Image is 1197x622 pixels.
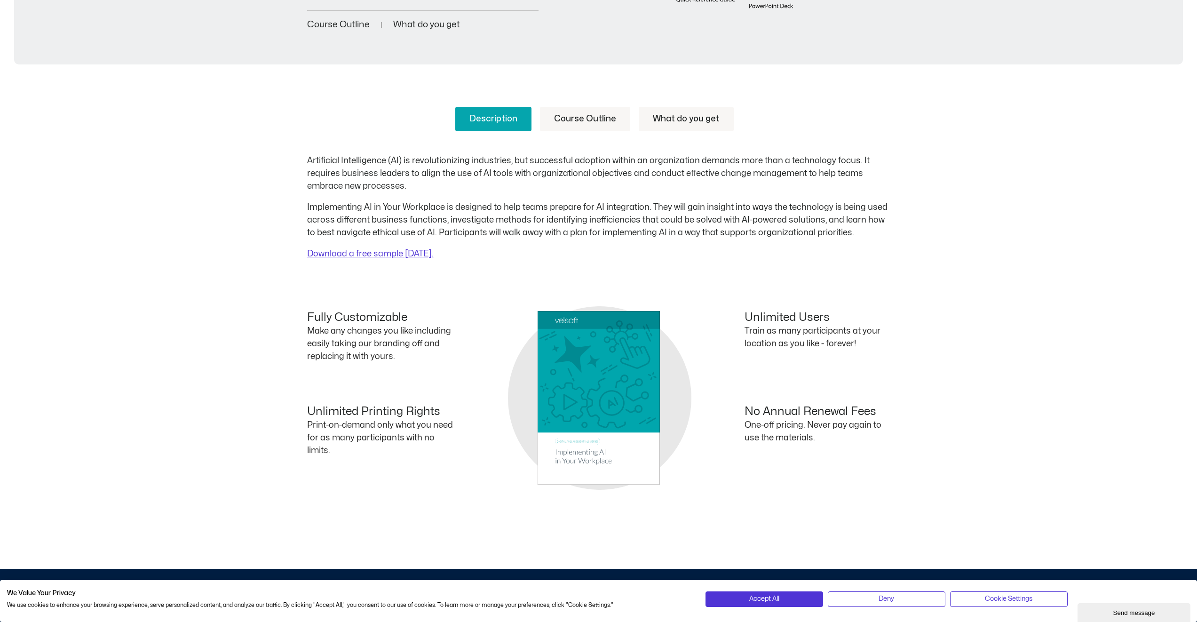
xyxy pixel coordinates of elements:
p: Print-on-demand only what you need for as many participants with no limits. [307,419,453,457]
button: Adjust cookie preferences [950,591,1068,606]
h4: Unlimited Printing Rights [307,405,453,419]
iframe: chat widget [1078,601,1192,622]
button: Accept all cookies [706,591,823,606]
a: What do you get [639,107,734,131]
button: Deny all cookies [828,591,945,606]
h4: Unlimited Users [745,311,890,325]
p: Artificial Intelligence (AI) is revolutionizing industries, but successful adoption within an org... [307,154,890,192]
a: Course Outline [307,20,370,29]
span: Cookie Settings [985,594,1032,604]
h4: No Annual Renewal Fees [745,405,890,419]
a: Download a free sample [DATE]. [307,250,434,258]
p: We use cookies to enhance your browsing experience, serve personalized content, and analyze our t... [7,601,691,609]
h2: We Value Your Privacy [7,589,691,598]
span: Accept All [749,594,779,604]
p: Make any changes you like including easily taking our branding off and replacing it with yours. [307,325,453,363]
h4: Fully Customizable [307,311,453,325]
a: Description [455,107,531,131]
a: Course Outline [540,107,630,131]
p: One-off pricing. Never pay again to use the materials. [745,419,890,444]
p: Implementing AI in Your Workplace is designed to help teams prepare for AI integration. They will... [307,201,890,239]
p: Train as many participants at your location as you like - forever! [745,325,890,350]
a: What do you get [393,20,460,29]
span: Deny [879,594,894,604]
